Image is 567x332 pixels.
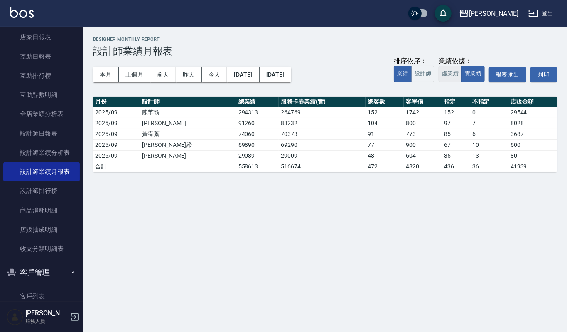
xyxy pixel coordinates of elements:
td: [PERSON_NAME]締 [140,139,236,150]
button: save [435,5,452,22]
div: 排序依序： [394,57,434,66]
td: 74060 [236,129,279,139]
td: 773 [404,129,442,139]
td: [PERSON_NAME] [140,150,236,161]
td: 6 [470,129,508,139]
th: 總業績 [236,97,279,107]
button: 上個月 [119,67,150,82]
button: 登出 [525,6,557,21]
td: 10 [470,139,508,150]
img: Person [7,309,23,325]
button: 前天 [150,67,176,82]
th: 客單價 [404,97,442,107]
td: 1742 [404,107,442,118]
td: 2025/09 [93,107,140,118]
button: [DATE] [227,67,259,82]
table: a dense table [93,97,557,172]
td: 900 [404,139,442,150]
button: 設計師 [411,66,434,82]
th: 設計師 [140,97,236,107]
td: 4820 [404,161,442,172]
td: 35 [442,150,470,161]
td: 516674 [279,161,366,172]
td: 91 [366,129,404,139]
button: 今天 [202,67,228,82]
a: 全店業績分析表 [3,104,80,124]
td: 558613 [236,161,279,172]
a: 互助排行榜 [3,66,80,85]
td: 70373 [279,129,366,139]
td: 436 [442,161,470,172]
th: 總客數 [366,97,404,107]
button: [DATE] [260,67,291,82]
td: 41939 [508,161,557,172]
button: 客戶管理 [3,262,80,283]
td: 77 [366,139,404,150]
td: 0 [470,107,508,118]
td: 29544 [508,107,557,118]
button: 虛業績 [439,66,462,82]
td: 264769 [279,107,366,118]
td: 600 [508,139,557,150]
td: 合計 [93,161,140,172]
td: 85 [442,129,470,139]
td: 472 [366,161,404,172]
a: 設計師日報表 [3,124,80,143]
td: [PERSON_NAME] [140,118,236,129]
a: 收支分類明細表 [3,239,80,258]
td: 48 [366,150,404,161]
div: 業績依據： [439,57,485,66]
td: 67 [442,139,470,150]
a: 店家日報表 [3,27,80,47]
td: 69890 [236,139,279,150]
th: 店販金額 [508,97,557,107]
h5: [PERSON_NAME] [25,309,68,317]
td: 604 [404,150,442,161]
td: 80 [508,150,557,161]
td: 黃宥蓁 [140,129,236,139]
td: 800 [404,118,442,129]
button: 報表匯出 [489,67,526,82]
td: 104 [366,118,404,129]
td: 2025/09 [93,150,140,161]
button: 業績 [394,66,412,82]
td: 29089 [236,150,279,161]
button: 昨天 [176,67,202,82]
a: 商品消耗明細 [3,201,80,220]
a: 店販抽成明細 [3,220,80,239]
td: 2025/09 [93,129,140,139]
td: 294313 [236,107,279,118]
button: [PERSON_NAME] [456,5,522,22]
td: 91260 [236,118,279,129]
td: 97 [442,118,470,129]
td: 152 [442,107,470,118]
h2: Designer Monthly Report [93,37,557,42]
td: 8028 [508,118,557,129]
td: 3687 [508,129,557,139]
td: 13 [470,150,508,161]
p: 服務人員 [25,317,68,325]
a: 互助點數明細 [3,85,80,104]
td: 152 [366,107,404,118]
td: 陳芊瑜 [140,107,236,118]
a: 設計師排行榜 [3,181,80,201]
th: 月份 [93,97,140,107]
td: 2025/09 [93,118,140,129]
td: 36 [470,161,508,172]
a: 客戶列表 [3,287,80,306]
th: 指定 [442,97,470,107]
img: Logo [10,7,34,18]
td: 29009 [279,150,366,161]
th: 不指定 [470,97,508,107]
td: 7 [470,118,508,129]
button: 實業績 [461,66,485,82]
a: 設計師業績分析表 [3,143,80,162]
td: 2025/09 [93,139,140,150]
a: 設計師業績月報表 [3,162,80,181]
a: 互助日報表 [3,47,80,66]
th: 服務卡券業績(實) [279,97,366,107]
div: [PERSON_NAME] [469,8,518,19]
td: 69290 [279,139,366,150]
button: 本月 [93,67,119,82]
